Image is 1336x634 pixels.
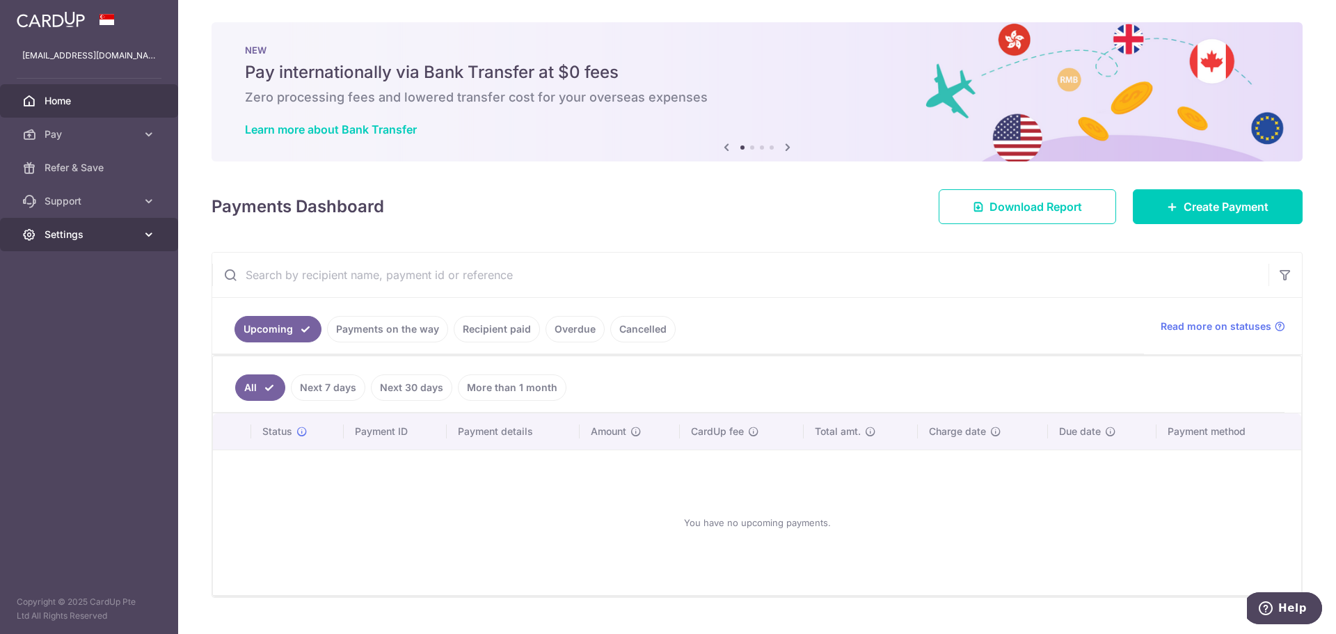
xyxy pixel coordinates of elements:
[1133,189,1303,224] a: Create Payment
[939,189,1116,224] a: Download Report
[1247,592,1322,627] iframe: Opens a widget where you can find more information
[245,45,1269,56] p: NEW
[454,316,540,342] a: Recipient paid
[212,194,384,219] h4: Payments Dashboard
[344,413,447,450] th: Payment ID
[371,374,452,401] a: Next 30 days
[546,316,605,342] a: Overdue
[45,228,136,241] span: Settings
[1161,319,1271,333] span: Read more on statuses
[327,316,448,342] a: Payments on the way
[1156,413,1301,450] th: Payment method
[591,425,626,438] span: Amount
[17,11,85,28] img: CardUp
[1184,198,1269,215] span: Create Payment
[262,425,292,438] span: Status
[691,425,744,438] span: CardUp fee
[45,194,136,208] span: Support
[45,94,136,108] span: Home
[45,127,136,141] span: Pay
[230,461,1285,584] div: You have no upcoming payments.
[458,374,566,401] a: More than 1 month
[1161,319,1285,333] a: Read more on statuses
[245,61,1269,84] h5: Pay internationally via Bank Transfer at $0 fees
[989,198,1082,215] span: Download Report
[31,10,60,22] span: Help
[22,49,156,63] p: [EMAIL_ADDRESS][DOMAIN_NAME]
[447,413,580,450] th: Payment details
[245,89,1269,106] h6: Zero processing fees and lowered transfer cost for your overseas expenses
[234,316,321,342] a: Upcoming
[45,161,136,175] span: Refer & Save
[245,122,417,136] a: Learn more about Bank Transfer
[212,22,1303,161] img: Bank transfer banner
[235,374,285,401] a: All
[1059,425,1101,438] span: Due date
[212,253,1269,297] input: Search by recipient name, payment id or reference
[815,425,861,438] span: Total amt.
[291,374,365,401] a: Next 7 days
[929,425,986,438] span: Charge date
[610,316,676,342] a: Cancelled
